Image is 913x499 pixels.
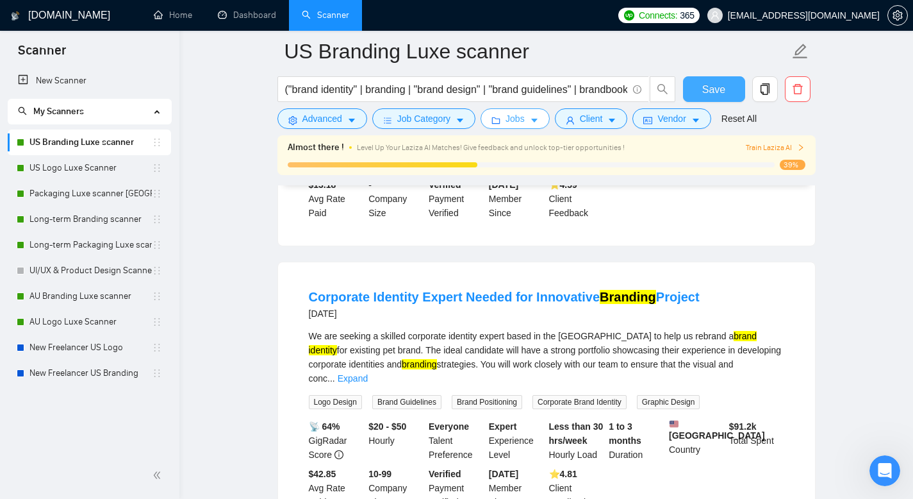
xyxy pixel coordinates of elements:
[8,155,171,181] li: US Logo Luxe Scanner
[383,115,392,125] span: bars
[171,381,256,432] button: Помощь
[152,317,162,327] span: holder
[491,115,500,125] span: folder
[729,421,757,432] b: $ 91.2k
[530,115,539,125] span: caret-down
[639,8,677,22] span: Connects:
[15,187,40,213] img: Profile image for Mariia
[306,178,366,220] div: Avg Rate Paid
[650,83,675,95] span: search
[152,137,162,148] span: holder
[368,421,406,432] b: $20 - $50
[277,108,367,129] button: settingAdvancedcaret-down
[555,108,628,129] button: userClientcaret-down
[76,295,140,309] div: • 1 нед. назад
[366,178,426,220] div: Company Size
[888,10,907,21] span: setting
[624,10,634,21] img: upwork-logo.png
[887,5,908,26] button: setting
[691,115,700,125] span: caret-down
[152,469,165,482] span: double-left
[506,112,525,126] span: Jobs
[792,43,809,60] span: edit
[152,163,162,173] span: holder
[309,395,362,409] span: Logo Design
[45,200,73,214] div: Mariia
[489,421,517,432] b: Expert
[486,178,547,220] div: Member Since
[45,248,73,261] div: Mariia
[302,10,349,21] a: searchScanner
[727,419,787,462] div: Total Spent
[609,421,641,446] b: 1 to 3 months
[8,130,171,155] li: US Branding Luxe scanner
[887,10,908,21] a: setting
[218,10,276,21] a: dashboardDashboard
[309,329,784,385] div: We are seeking a skilled corporate identity expert based in the [GEOGRAPHIC_DATA] to help us rebr...
[426,178,486,220] div: Payment Verified
[746,142,805,154] button: Train Laziza AI
[225,5,248,28] div: Закрыть
[302,112,342,126] span: Advanced
[547,419,607,462] div: Hourly Load
[85,381,170,432] button: Чат
[76,58,135,71] div: • 2 дн. назад
[780,160,805,170] span: 39%
[532,395,627,409] span: Corporate Brand Identity
[372,108,475,129] button: barsJob Categorycaret-down
[18,106,27,115] span: search
[288,115,297,125] span: setting
[76,200,140,214] div: • 1 нед. назад
[29,181,152,207] a: Packaging Luxe scanner [GEOGRAPHIC_DATA]
[18,106,84,117] span: My Scanners
[15,377,40,403] img: Profile image for Mariia
[643,115,652,125] span: idcard
[338,373,368,384] a: Expand
[50,342,207,368] button: Отправить сообщение
[8,41,76,68] span: Scanner
[8,207,171,232] li: Long-term Branding scanner
[650,76,675,102] button: search
[633,85,641,94] span: info-circle
[357,143,625,152] span: Level Up Your Laziza AI Matches! Give feedback and unlock top-tier opportunities !
[285,81,627,97] input: Search Freelance Jobs...
[666,419,727,462] div: Country
[8,360,171,386] li: New Freelancer US Branding
[607,115,616,125] span: caret-down
[8,335,171,360] li: New Freelancer US Logo
[669,419,765,441] b: [GEOGRAPHIC_DATA]
[8,68,171,94] li: New Scanner
[786,83,810,95] span: delete
[11,6,20,26] img: logo
[549,469,577,479] b: ⭐️ 4.81
[580,112,603,126] span: Client
[29,360,152,386] a: New Freelancer US Branding
[309,421,340,432] b: 📡 64%
[397,112,450,126] span: Job Category
[670,419,679,428] img: 🇺🇸
[29,283,152,309] a: AU Branding Luxe scanner
[334,450,343,459] span: info-circle
[549,421,604,446] b: Less than 30 hrs/week
[402,359,437,369] mark: branding
[29,258,152,283] a: UI/UX & Product Design Scanner
[797,144,805,151] span: right
[15,140,40,165] img: Profile image for Mariia
[45,343,73,356] div: Mariia
[683,76,745,102] button: Save
[753,83,777,95] span: copy
[429,421,469,432] b: Everyone
[309,290,700,304] a: Corporate Identity Expert Needed for InnovativeBrandingProject
[152,240,162,250] span: holder
[29,130,152,155] a: US Branding Luxe scanner
[452,395,522,409] span: Brand Positioning
[327,373,335,384] span: ...
[119,413,138,422] span: Чат
[869,455,900,486] iframe: Intercom live chat
[29,207,152,232] a: Long-term Branding scanner
[637,395,700,409] span: Graphic Design
[547,178,607,220] div: Client Feedback
[8,283,171,309] li: AU Branding Luxe scanner
[8,232,171,258] li: Long-term Packaging Luxe scanner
